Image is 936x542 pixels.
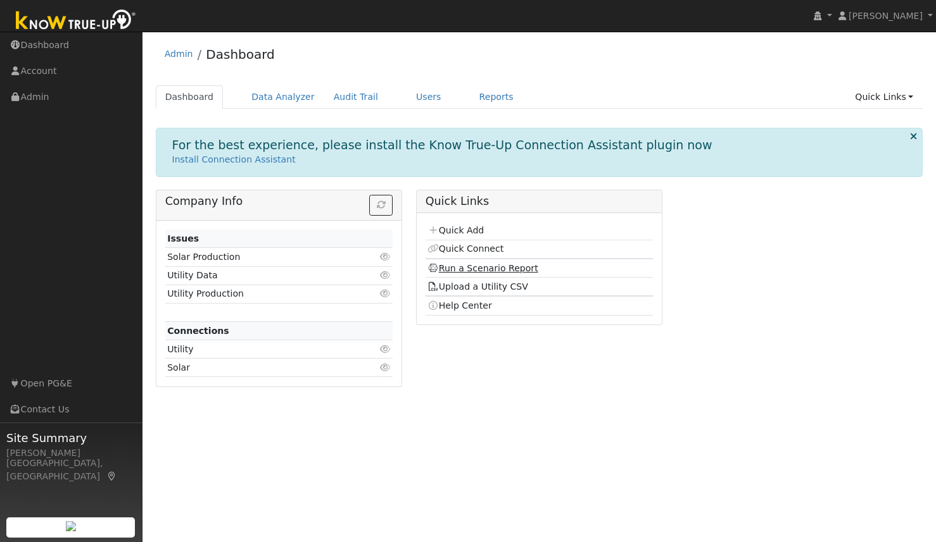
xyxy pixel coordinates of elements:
[167,326,229,336] strong: Connections
[165,248,357,266] td: Solar Production
[845,85,923,109] a: Quick Links
[6,447,136,460] div: [PERSON_NAME]
[165,340,357,359] td: Utility
[172,138,712,152] h1: For the best experience, please install the Know True-Up Connection Assistant plugin now
[379,345,391,354] i: Click to view
[427,300,492,311] a: Help Center
[106,471,118,481] a: Map
[167,233,199,243] strong: Issues
[165,359,357,377] td: Solar
[470,85,523,109] a: Reports
[427,225,484,235] a: Quick Add
[379,289,391,298] i: Click to view
[165,285,357,303] td: Utility Production
[165,195,393,208] h5: Company Info
[849,11,923,21] span: [PERSON_NAME]
[427,243,503,254] a: Quick Connect
[9,7,142,35] img: Know True-Up
[242,85,324,109] a: Data Analyzer
[324,85,388,109] a: Audit Trail
[172,154,296,164] a: Install Connection Assistant
[426,195,654,208] h5: Quick Links
[427,263,538,273] a: Run a Scenario Report
[165,266,357,285] td: Utility Data
[379,252,391,261] i: Click to view
[165,49,193,59] a: Admin
[66,521,76,531] img: retrieve
[379,363,391,372] i: Click to view
[206,47,275,62] a: Dashboard
[407,85,451,109] a: Users
[6,457,136,483] div: [GEOGRAPHIC_DATA], [GEOGRAPHIC_DATA]
[156,85,224,109] a: Dashboard
[379,271,391,280] i: Click to view
[427,281,528,292] a: Upload a Utility CSV
[6,429,136,447] span: Site Summary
